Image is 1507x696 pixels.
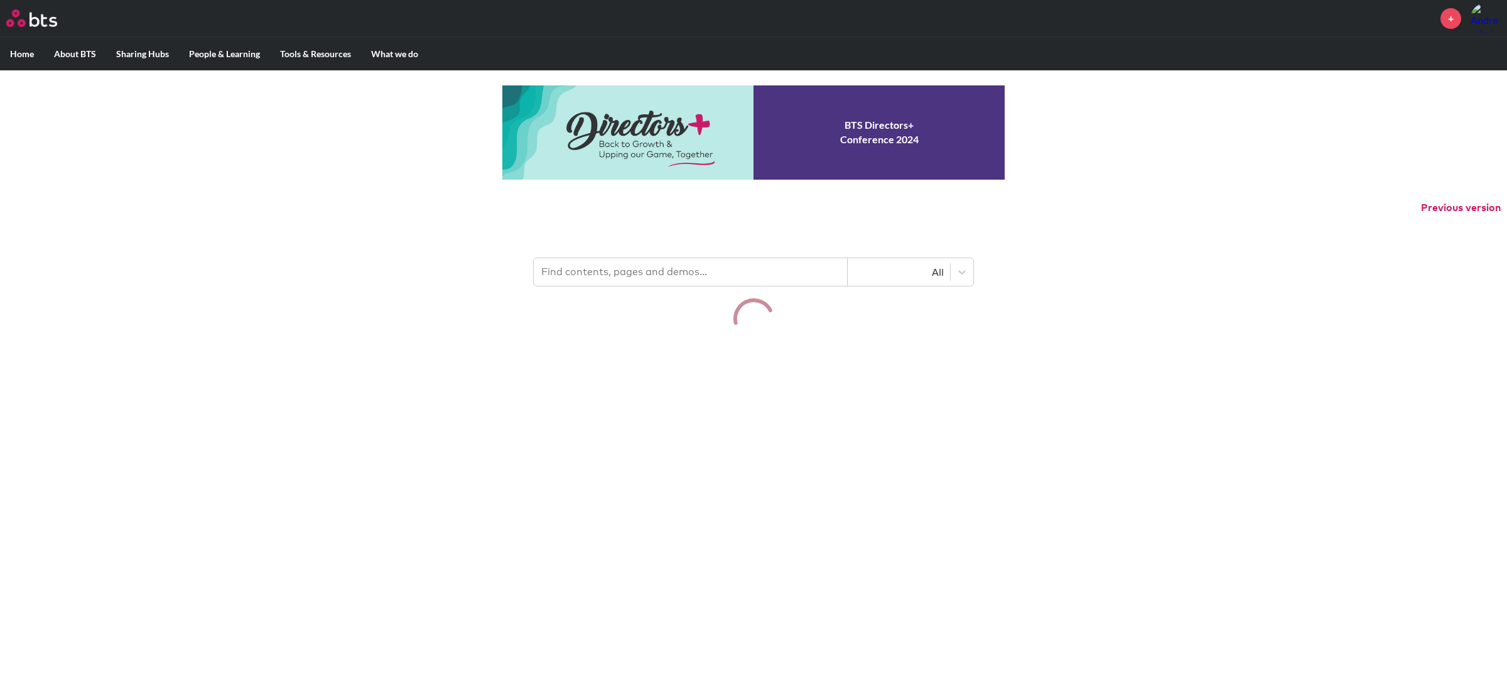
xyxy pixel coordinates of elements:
[6,9,80,27] a: Go home
[6,9,57,27] img: BTS Logo
[534,258,848,286] input: Find contents, pages and demos...
[502,85,1005,180] a: Conference 2024
[106,38,179,70] label: Sharing Hubs
[854,265,944,279] div: All
[361,38,428,70] label: What we do
[1471,3,1501,33] a: Profile
[1440,8,1461,29] a: +
[179,38,270,70] label: People & Learning
[1471,3,1501,33] img: Andre Ribeiro
[1421,201,1501,215] button: Previous version
[44,38,106,70] label: About BTS
[270,38,361,70] label: Tools & Resources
